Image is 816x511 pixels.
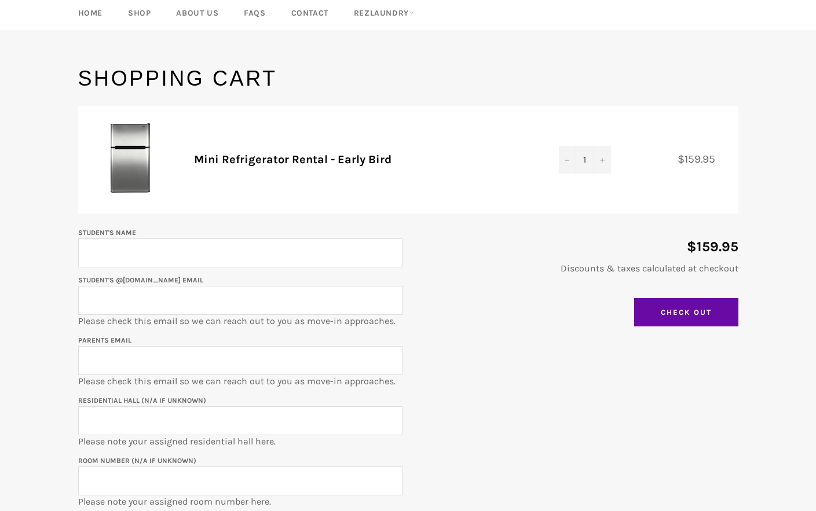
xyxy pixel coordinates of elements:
p: Please note your assigned room number here. [78,454,402,508]
label: Room Number (N/A if unknown) [78,457,196,465]
h1: Shopping Cart [78,64,738,93]
label: Student's @[DOMAIN_NAME] email [78,276,203,284]
p: Please note your assigned residential hall here. [78,394,402,448]
p: $159.95 [414,237,738,256]
p: Please check this email so we can reach out to you as move-in approaches. [78,273,402,328]
label: Parents email [78,336,131,344]
input: Check Out [634,298,738,327]
button: Increase quantity [594,146,611,174]
label: Residential Hall (N/A if unknown) [78,396,206,405]
button: Decrease quantity [559,146,576,174]
label: Student's Name [78,229,136,237]
p: Please check this email so we can reach out to you as move-in approaches. [78,333,402,388]
a: Mini Refrigerator Rental - Early Bird [194,153,391,166]
img: Mini Refrigerator Rental - Early Bird [96,123,165,193]
span: $159.95 [678,152,727,166]
p: Discounts & taxes calculated at checkout [414,262,738,275]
